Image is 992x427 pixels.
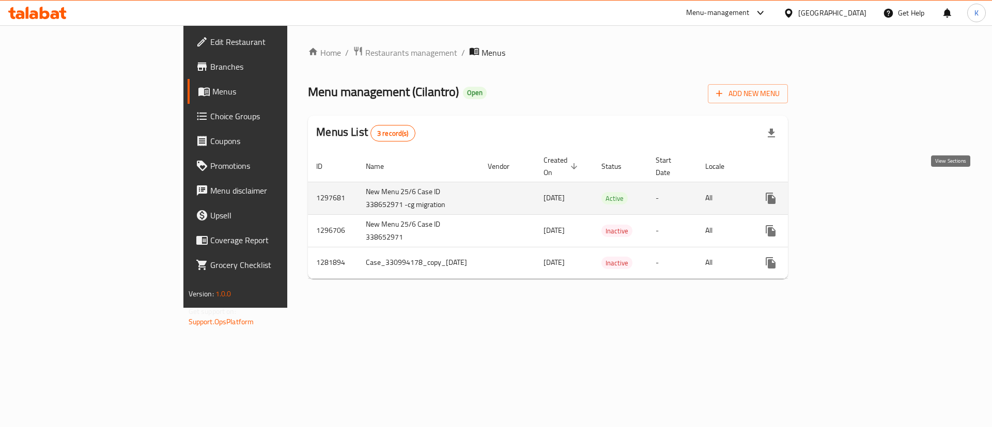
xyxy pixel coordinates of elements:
[210,60,341,73] span: Branches
[188,228,349,252] a: Coverage Report
[783,186,808,211] button: Change Status
[188,178,349,203] a: Menu disclaimer
[461,46,465,59] li: /
[783,218,808,243] button: Change Status
[353,46,457,59] a: Restaurants management
[758,250,783,275] button: more
[366,160,397,172] span: Name
[759,121,784,146] div: Export file
[488,160,523,172] span: Vendor
[974,7,979,19] span: K
[705,160,738,172] span: Locale
[697,214,750,247] td: All
[188,29,349,54] a: Edit Restaurant
[601,193,628,204] span: Active
[210,110,341,122] span: Choice Groups
[716,87,780,100] span: Add New Menu
[656,154,685,179] span: Start Date
[601,192,628,204] div: Active
[210,234,341,246] span: Coverage Report
[798,7,866,19] div: [GEOGRAPHIC_DATA]
[647,182,697,214] td: -
[316,124,415,141] h2: Menus List
[647,214,697,247] td: -
[697,247,750,278] td: All
[188,104,349,129] a: Choice Groups
[188,252,349,277] a: Grocery Checklist
[316,160,336,172] span: ID
[601,225,632,237] span: Inactive
[308,80,459,103] span: Menu management ( Cilantro )
[601,160,635,172] span: Status
[210,209,341,222] span: Upsell
[783,250,808,275] button: Change Status
[210,184,341,197] span: Menu disclaimer
[708,84,788,103] button: Add New Menu
[601,257,632,269] span: Inactive
[188,129,349,153] a: Coupons
[188,153,349,178] a: Promotions
[365,46,457,59] span: Restaurants management
[210,135,341,147] span: Coupons
[308,151,866,279] table: enhanced table
[758,186,783,211] button: more
[750,151,866,182] th: Actions
[215,287,231,301] span: 1.0.0
[463,88,487,97] span: Open
[370,125,415,141] div: Total records count
[188,79,349,104] a: Menus
[189,305,236,318] span: Get support on:
[686,7,750,19] div: Menu-management
[697,182,750,214] td: All
[463,87,487,99] div: Open
[188,203,349,228] a: Upsell
[210,36,341,48] span: Edit Restaurant
[308,46,788,59] nav: breadcrumb
[358,247,479,278] td: Case_330994178_copy_[DATE]
[210,259,341,271] span: Grocery Checklist
[188,54,349,79] a: Branches
[544,154,581,179] span: Created On
[544,191,565,204] span: [DATE]
[189,315,254,328] a: Support.OpsPlatform
[544,256,565,269] span: [DATE]
[358,214,479,247] td: New Menu 25/6 Case ID 338652971
[358,182,479,214] td: New Menu 25/6 Case ID 338652971 -cg migration
[758,218,783,243] button: more
[212,85,341,98] span: Menus
[544,224,565,237] span: [DATE]
[371,129,415,138] span: 3 record(s)
[189,287,214,301] span: Version:
[647,247,697,278] td: -
[210,160,341,172] span: Promotions
[482,46,505,59] span: Menus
